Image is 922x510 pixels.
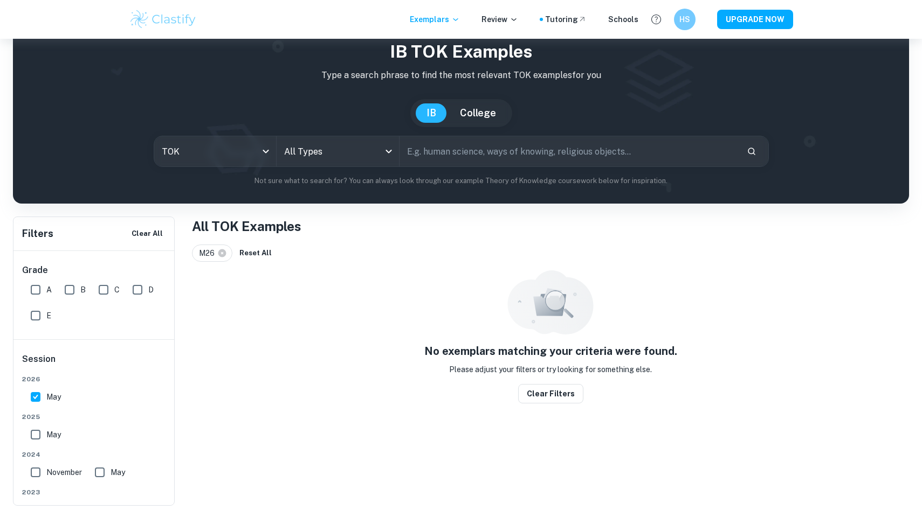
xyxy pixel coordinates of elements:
h6: HS [679,13,691,25]
input: E.g. human science, ways of knowing, religious objects... [400,136,738,166]
p: Type a search phrase to find the most relevant TOK examples for you [22,69,900,82]
button: Help and Feedback [647,10,665,29]
span: 2024 [22,450,167,459]
a: Schools [608,13,638,25]
button: UPGRADE NOW [717,10,793,29]
span: November [46,466,82,478]
img: Clastify logo [129,9,197,30]
button: Clear filters [518,384,583,403]
div: All Types [277,136,399,166]
a: Tutoring [545,13,587,25]
span: 2023 [22,487,167,497]
span: M26 [199,247,219,259]
p: Review [481,13,518,25]
img: empty_state_resources.svg [507,270,594,334]
span: B [80,284,86,296]
p: Not sure what to search for? You can always look through our example Theory of Knowledge coursewo... [22,176,900,186]
button: College [449,103,507,123]
span: May [46,429,61,441]
span: May [111,466,125,478]
span: May [46,391,61,403]
span: E [46,310,51,322]
p: Please adjust your filters or try looking for something else. [449,364,652,375]
button: HS [674,9,696,30]
h1: All TOK Examples [192,216,909,236]
h6: Grade [22,264,167,277]
span: C [114,284,120,296]
h6: Filters [22,226,53,241]
button: IB [416,103,447,123]
button: Clear All [129,226,166,242]
span: A [46,284,52,296]
div: M26 [192,244,232,262]
span: 2026 [22,374,167,384]
p: Exemplars [410,13,460,25]
span: 2025 [22,412,167,422]
button: Search [742,142,761,160]
span: D [148,284,154,296]
h5: No exemplars matching your criteria were found. [424,343,677,359]
div: TOK [154,136,277,166]
button: Reset All [237,245,274,261]
h1: IB TOK examples [22,39,900,65]
h6: Session [22,353,167,374]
